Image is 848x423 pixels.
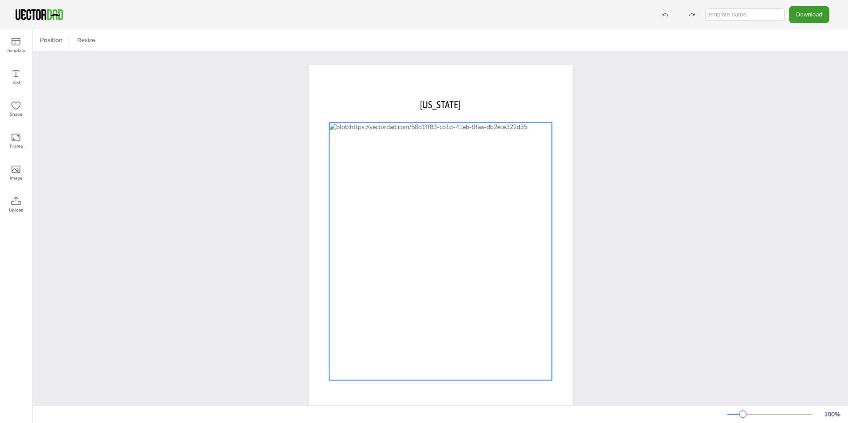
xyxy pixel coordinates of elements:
[12,79,20,86] span: Text
[10,111,22,118] span: Shape
[10,175,22,182] span: Image
[14,8,64,21] img: VectorDad-1.png
[38,36,64,44] span: Position
[821,410,843,419] div: 100 %
[420,99,460,110] span: [US_STATE]
[9,207,24,214] span: Upload
[705,8,785,21] input: template name
[789,6,829,23] button: Download
[7,47,25,54] span: Template
[10,143,23,150] span: Frame
[74,33,99,47] button: Resize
